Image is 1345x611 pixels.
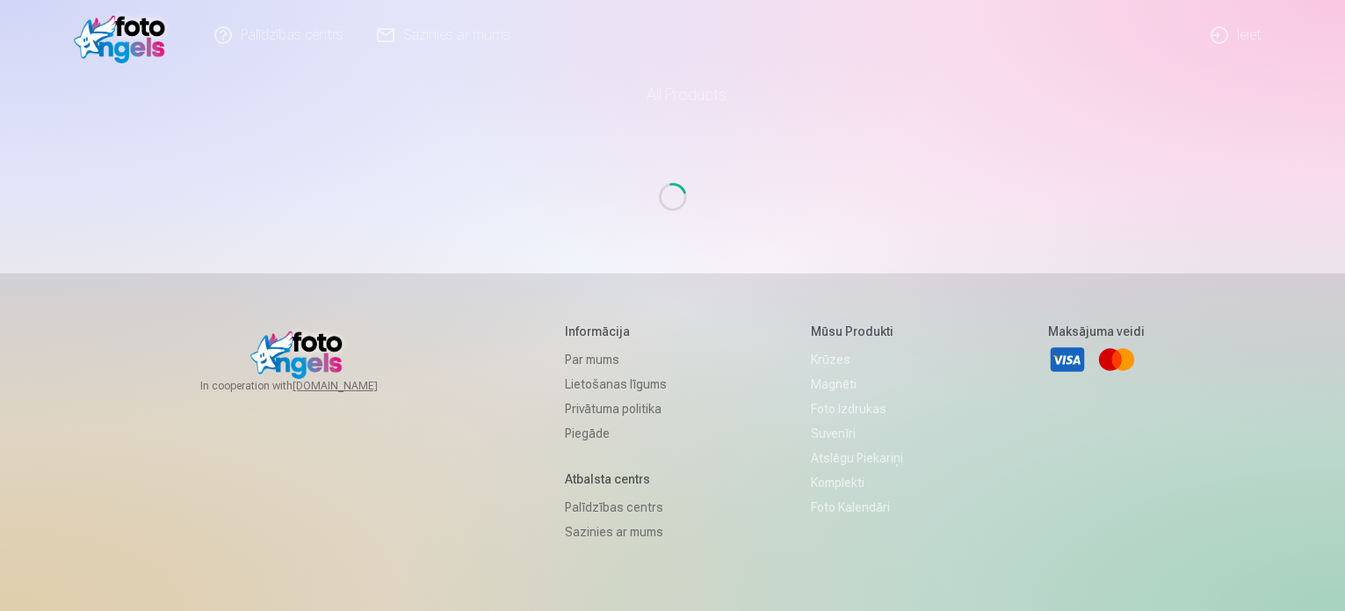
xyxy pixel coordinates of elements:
a: Foto kalendāri [811,495,903,520]
a: Palīdzības centrs [565,495,667,520]
a: [DOMAIN_NAME] [293,379,420,393]
span: In cooperation with [200,379,420,393]
a: All products [597,70,748,120]
h5: Informācija [565,323,667,340]
a: Privātuma politika [565,396,667,421]
h5: Atbalsta centrs [565,470,667,488]
a: Mastercard [1097,340,1136,379]
h5: Mūsu produkti [811,323,903,340]
a: Magnēti [811,372,903,396]
a: Visa [1048,340,1087,379]
a: Piegāde [565,421,667,446]
a: Par mums [565,347,667,372]
a: Lietošanas līgums [565,372,667,396]
a: Atslēgu piekariņi [811,446,903,470]
a: Krūzes [811,347,903,372]
a: Komplekti [811,470,903,495]
h5: Maksājuma veidi [1048,323,1145,340]
img: /v1 [74,7,175,63]
a: Sazinies ar mums [565,520,667,544]
a: Foto izdrukas [811,396,903,421]
a: Suvenīri [811,421,903,446]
